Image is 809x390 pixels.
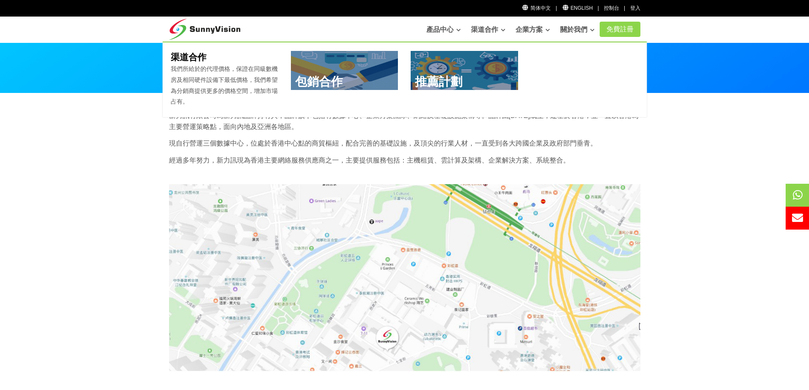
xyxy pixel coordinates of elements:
[630,5,640,11] a: 登入
[163,42,647,117] div: 渠道合作
[624,4,625,12] li: |
[555,4,557,12] li: |
[560,21,595,38] a: 關於我們
[171,65,278,105] span: 我們所給於的代理價格，保證在同級數機房及相同硬件設備下最低價格，我們希望為分銷商提供更多的價格空間，增加市場占有。
[169,184,640,372] img: How to visit SunnyVision?
[600,22,640,37] a: 免費註冊
[169,138,640,149] p: 現自行營運三個數據中心，位處於香港中心點的商貿樞紐，配合完善的基礎設施，及頂尖的行業人材，一直受到各大跨國企業及政府部門垂青。
[426,21,461,38] a: 產品中心
[169,110,640,132] p: 新力訊有限公司為新力訊品牌持有人，品牌旗下包括有數據中心、企業方案團隊、網絡及基礎設施架構等。品牌由[DATE]成立，建基於香港，並一直以香港為主要營運策略點，面向內地及亞洲各地區。
[604,5,619,11] a: 控制台
[522,5,551,11] a: 简体中文
[171,52,206,62] b: 渠道合作
[516,21,550,38] a: 企業方案
[471,21,505,38] a: 渠道合作
[562,5,593,11] a: English
[169,155,640,166] p: 經過多年努力，新力訊現為香港主要網絡服務供應商之一，主要提供服務包括：主機租賃、雲計算及架構、企業解決方案、系統整合。
[598,4,599,12] li: |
